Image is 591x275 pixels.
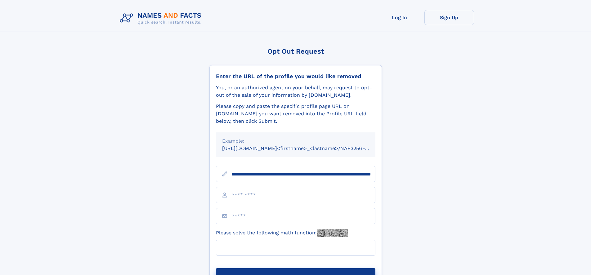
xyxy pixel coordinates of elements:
[117,10,207,27] img: Logo Names and Facts
[222,145,387,151] small: [URL][DOMAIN_NAME]<firstname>_<lastname>/NAF325G-xxxxxxxx
[424,10,474,25] a: Sign Up
[216,84,375,99] div: You, or an authorized agent on your behalf, may request to opt-out of the sale of your informatio...
[216,229,348,237] label: Please solve the following math function:
[216,73,375,80] div: Enter the URL of the profile you would like removed
[375,10,424,25] a: Log In
[222,137,369,145] div: Example:
[209,47,382,55] div: Opt Out Request
[216,103,375,125] div: Please copy and paste the specific profile page URL on [DOMAIN_NAME] you want removed into the Pr...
